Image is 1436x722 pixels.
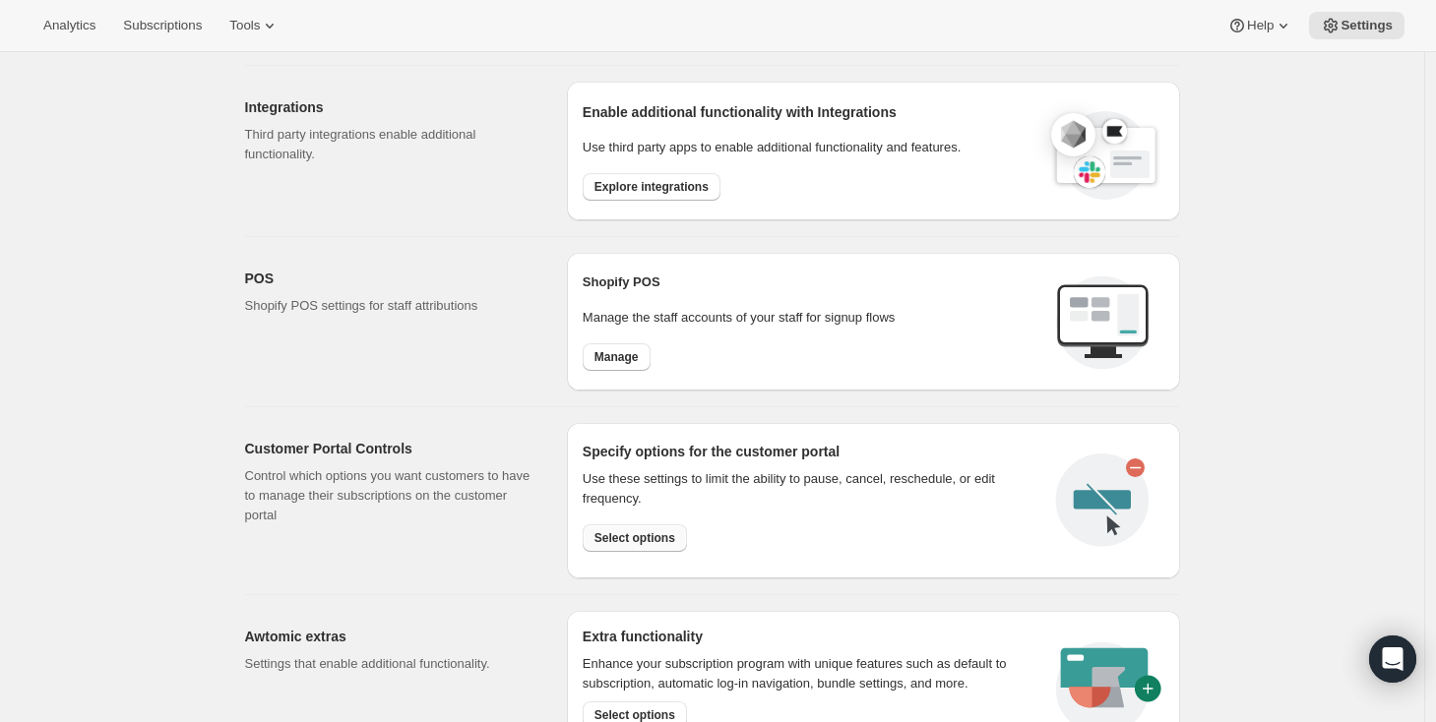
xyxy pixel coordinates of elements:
[583,469,1040,509] div: Use these settings to limit the ability to pause, cancel, reschedule, or edit frequency.
[43,18,95,33] span: Analytics
[583,627,703,646] h2: Extra functionality
[1341,18,1393,33] span: Settings
[245,296,535,316] p: Shopify POS settings for staff attributions
[245,269,535,288] h2: POS
[111,12,214,39] button: Subscriptions
[594,179,709,195] span: Explore integrations
[583,308,1040,328] p: Manage the staff accounts of your staff for signup flows
[583,343,651,371] button: Manage
[245,97,535,117] h2: Integrations
[245,439,535,458] h2: Customer Portal Controls
[245,654,535,674] p: Settings that enable additional functionality.
[583,272,1040,292] h2: Shopify POS
[583,173,720,201] button: Explore integrations
[1216,12,1305,39] button: Help
[583,654,1032,693] p: Enhance your subscription program with unique features such as default to subscription, automatic...
[229,18,260,33] span: Tools
[245,125,535,164] p: Third party integrations enable additional functionality.
[123,18,202,33] span: Subscriptions
[1369,635,1416,683] div: Open Intercom Messenger
[583,138,1031,157] p: Use third party apps to enable additional functionality and features.
[583,102,1031,122] h2: Enable additional functionality with Integrations
[583,442,1040,461] h2: Specify options for the customer portal
[1309,12,1405,39] button: Settings
[1247,18,1274,33] span: Help
[245,627,535,646] h2: Awtomic extras
[218,12,291,39] button: Tools
[594,349,639,365] span: Manage
[594,530,675,546] span: Select options
[31,12,107,39] button: Analytics
[583,524,687,552] button: Select options
[245,466,535,525] p: Control which options you want customers to have to manage their subscriptions on the customer po...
